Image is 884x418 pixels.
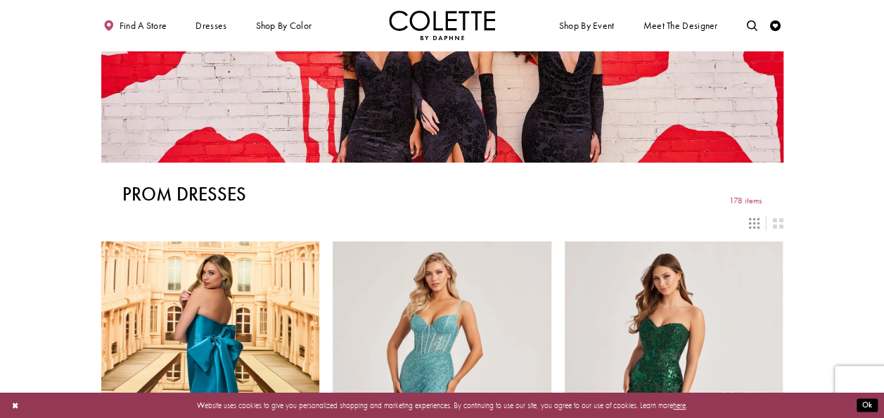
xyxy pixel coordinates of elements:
[196,20,226,31] span: Dresses
[673,400,686,410] a: here
[122,184,246,205] h1: Prom Dresses
[120,20,167,31] span: Find a store
[729,196,762,205] span: 178 items
[255,20,312,31] span: Shop by color
[767,11,783,40] a: Check Wishlist
[744,11,760,40] a: Toggle search
[77,398,807,412] p: Website uses cookies to give you personalized shopping and marketing experiences. By continuing t...
[6,396,24,415] button: Close Dialog
[857,399,878,412] button: Submit Dialog
[556,11,617,40] span: Shop By Event
[749,218,760,229] span: Switch layout to 3 columns
[772,218,783,229] span: Switch layout to 2 columns
[94,212,789,235] div: Layout Controls
[643,20,717,31] span: Meet the designer
[193,11,229,40] span: Dresses
[559,20,615,31] span: Shop By Event
[253,11,314,40] span: Shop by color
[389,11,496,40] a: Visit Home Page
[389,11,496,40] img: Colette by Daphne
[641,11,721,40] a: Meet the designer
[101,11,169,40] a: Find a store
